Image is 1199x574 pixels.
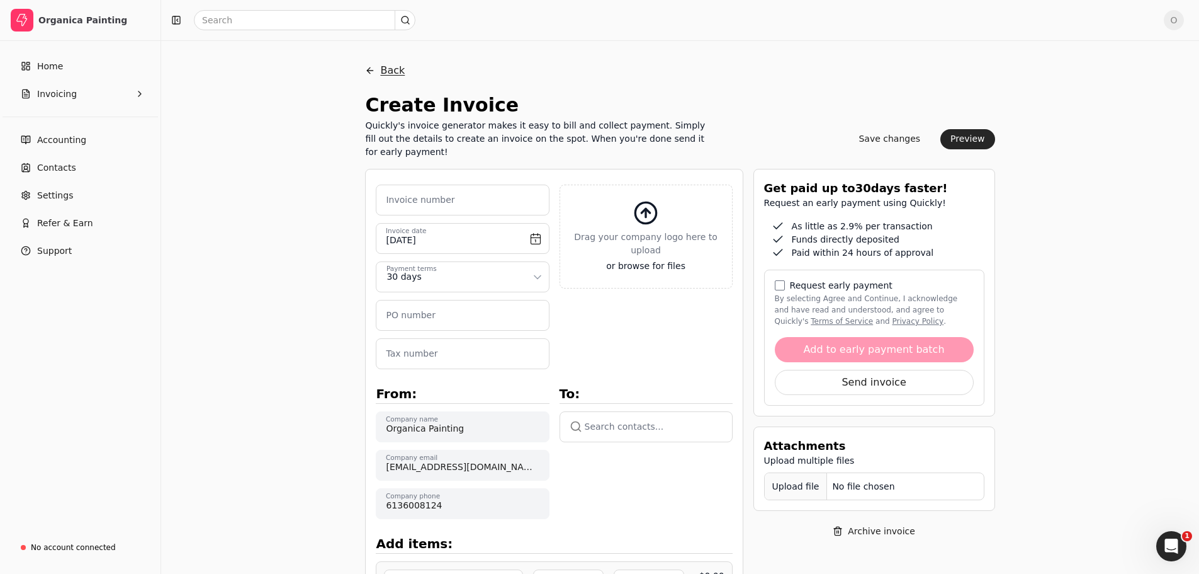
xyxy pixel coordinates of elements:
a: Contacts [5,155,155,180]
button: Back [365,55,405,86]
label: Request early payment [790,281,892,290]
div: Payment terms [386,264,437,274]
button: Send invoice [775,370,974,395]
button: Refer & Earn [5,210,155,236]
button: Upload fileNo file chosen [764,473,984,500]
div: Upload multiple files [764,454,984,468]
button: Invoicing [5,81,155,106]
div: Organica Painting [38,14,150,26]
button: Drag your company logo here to uploador browse for files [560,185,733,289]
a: Home [5,54,155,79]
span: Contacts [37,161,76,175]
div: No file chosen [827,475,899,498]
div: Request an early payment using Quickly! [764,197,984,210]
button: Invoice date [376,223,549,254]
span: Accounting [37,134,86,147]
span: Refer & Earn [37,217,93,230]
label: Company phone [386,491,440,502]
label: Tax number [386,347,437,360]
div: Funds directly deposited [772,233,977,246]
label: Company name [386,415,438,425]
span: Invoicing [37,88,77,101]
div: Paid within 24 hours of approval [772,246,977,260]
div: To: [560,384,733,404]
div: As little as 2.9% per transaction [772,220,977,233]
button: Archive invoice [823,521,925,541]
a: Settings [5,183,155,208]
div: Quickly's invoice generator makes it easy to bill and collect payment. Simply fill out the detail... [365,119,711,159]
div: Attachments [764,437,984,454]
button: Preview [940,129,995,149]
a: terms-of-service [811,317,873,326]
label: PO number [386,309,436,322]
div: Create Invoice [365,86,994,119]
label: Invoice number [386,193,454,207]
div: Upload file [765,473,828,501]
span: 1 [1182,531,1192,541]
iframe: Intercom live chat [1156,531,1186,561]
button: O [1164,10,1184,30]
a: Accounting [5,127,155,152]
span: Support [37,244,72,258]
input: Search [194,10,415,30]
button: Support [5,238,155,263]
div: Add items: [376,534,732,554]
div: No account connected [31,542,116,553]
div: From: [376,384,549,404]
label: Invoice date [386,226,427,236]
label: Company email [386,453,437,463]
span: or browse for files [565,260,727,273]
label: By selecting Agree and Continue, I acknowledge and have read and understood, and agree to Quickly... [775,293,974,327]
span: Drag your company logo here to upload [565,231,727,257]
button: Save changes [848,129,930,149]
a: No account connected [5,536,155,559]
div: Get paid up to 30 days faster! [764,180,984,197]
a: privacy-policy [892,317,943,326]
span: Home [37,60,63,73]
span: Settings [37,189,73,202]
